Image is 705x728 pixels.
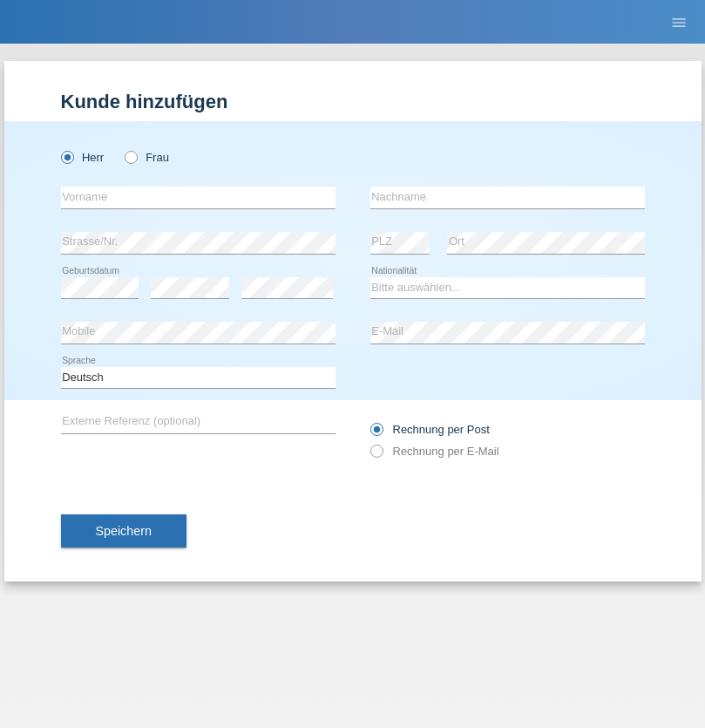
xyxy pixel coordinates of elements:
[370,423,382,445] input: Rechnung per Post
[61,514,186,548] button: Speichern
[661,17,696,27] a: menu
[125,151,169,164] label: Frau
[370,423,490,436] label: Rechnung per Post
[370,445,499,458] label: Rechnung per E-Mail
[61,151,105,164] label: Herr
[61,151,72,162] input: Herr
[125,151,136,162] input: Frau
[96,524,152,538] span: Speichern
[370,445,382,466] input: Rechnung per E-Mail
[670,14,688,31] i: menu
[61,91,645,112] h1: Kunde hinzufügen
